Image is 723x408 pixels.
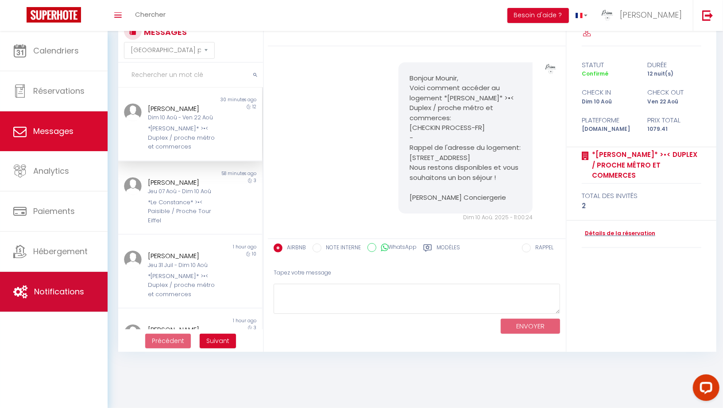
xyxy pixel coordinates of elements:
div: Ven 22 Aoû [642,98,707,106]
h3: MESSAGES [142,22,187,42]
img: ... [601,8,614,22]
button: Besoin d'aide ? [507,8,569,23]
div: statut [576,60,642,70]
img: logout [702,10,713,21]
div: Dim 10 Aoû - Ven 22 Aoû [148,114,220,122]
span: Réservations [33,85,85,96]
div: [DOMAIN_NAME] [576,125,642,133]
a: Détails de la réservation [582,229,655,238]
div: [PERSON_NAME] [148,177,220,188]
div: 12 nuit(s) [642,70,707,78]
span: Messages [33,126,73,137]
input: Rechercher un mot clé [118,63,263,88]
label: Modèles [437,244,460,255]
button: Next [200,334,236,349]
div: [PERSON_NAME] [148,251,220,261]
div: 1079.41 [642,125,707,133]
div: check in [576,87,642,98]
div: [PERSON_NAME] [148,324,220,335]
span: [PERSON_NAME] [620,9,682,20]
img: ... [545,62,557,76]
pre: Bonjour Mounir, Voici comment accéder au logement *[PERSON_NAME]* >•< Duplex / proche métro et co... [410,73,522,203]
span: Précédent [152,336,184,345]
img: ... [124,324,142,342]
button: Previous [145,334,191,349]
span: Hébergement [33,246,88,257]
div: Dim 10 Aoû. 2025 - 11:00:24 [398,214,533,222]
span: Chercher [135,10,166,19]
span: 3 [254,177,256,184]
span: Confirmé [582,70,608,77]
span: Analytics [33,165,69,176]
button: ENVOYER [501,319,560,334]
a: *[PERSON_NAME]* >•< Duplex / proche métro et commerces [589,149,701,181]
iframe: LiveChat chat widget [686,371,723,408]
div: check out [642,87,707,98]
span: Notifications [34,286,84,297]
div: [PERSON_NAME] [148,103,220,114]
img: ... [124,251,142,268]
span: Calendriers [33,45,79,56]
label: WhatsApp [376,243,417,253]
div: *[PERSON_NAME]* >•< Duplex / proche métro et commerces [148,272,220,299]
div: Tapez votre message [274,262,560,284]
span: Paiements [33,206,75,217]
img: ... [124,103,142,121]
label: AIRBNB [282,244,306,253]
div: Jeu 07 Aoû - Dim 10 Aoû [148,187,220,196]
div: *Le Constance* >•< Paisible / Proche Tour Eiffel [148,198,220,225]
span: 12 [252,103,256,110]
img: ... [124,177,142,195]
div: 1 hour ago [190,317,262,324]
div: Dim 10 Aoû [576,98,642,106]
div: 30 minutes ago [190,96,262,103]
label: RAPPEL [531,244,553,253]
div: durée [642,60,707,70]
div: *[PERSON_NAME]* >•< Duplex / proche métro et commerces [148,124,220,151]
div: Jeu 31 Juil - Dim 10 Aoû [148,261,220,270]
div: Plateforme [576,115,642,126]
span: Suivant [206,336,229,345]
span: 3 [254,324,256,331]
span: 10 [252,251,256,257]
img: Super Booking [27,7,81,23]
div: total des invités [582,191,701,201]
div: 58 minutes ago [190,170,262,177]
div: 2 [582,201,701,211]
div: 1 hour ago [190,244,262,251]
div: Prix total [642,115,707,126]
label: NOTE INTERNE [321,244,361,253]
